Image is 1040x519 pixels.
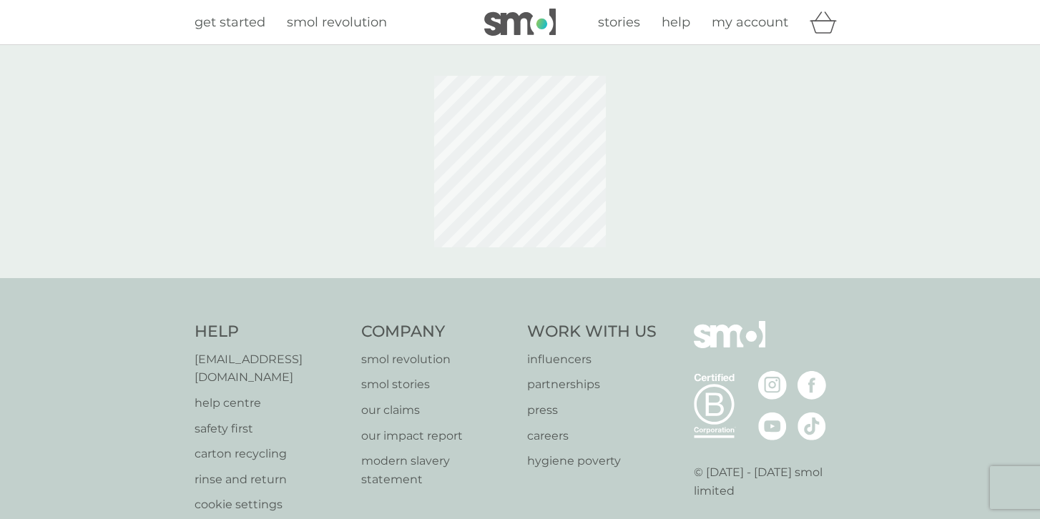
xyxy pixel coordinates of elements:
[694,463,846,500] p: © [DATE] - [DATE] smol limited
[598,12,640,33] a: stories
[527,321,657,343] h4: Work With Us
[361,452,514,488] a: modern slavery statement
[662,12,690,33] a: help
[195,394,347,412] a: help centre
[361,401,514,420] a: our claims
[712,14,788,30] span: my account
[798,412,826,440] img: visit the smol Tiktok page
[361,375,514,394] a: smol stories
[195,350,347,387] a: [EMAIL_ADDRESS][DOMAIN_NAME]
[195,321,347,343] h4: Help
[527,375,657,394] a: partnerships
[758,371,787,400] img: visit the smol Instagram page
[527,350,657,369] a: influencers
[195,470,347,489] a: rinse and return
[361,350,514,369] a: smol revolution
[527,452,657,470] a: hygiene poverty
[195,495,347,514] a: cookie settings
[527,401,657,420] a: press
[287,12,387,33] a: smol revolution
[527,427,657,445] a: careers
[361,427,514,445] a: our impact report
[798,371,826,400] img: visit the smol Facebook page
[758,412,787,440] img: visit the smol Youtube page
[195,445,347,463] a: carton recycling
[598,14,640,30] span: stories
[484,9,556,36] img: smol
[662,14,690,30] span: help
[712,12,788,33] a: my account
[810,8,845,36] div: basket
[195,420,347,438] a: safety first
[195,14,265,30] span: get started
[361,321,514,343] h4: Company
[287,14,387,30] span: smol revolution
[694,321,765,370] img: smol
[195,12,265,33] a: get started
